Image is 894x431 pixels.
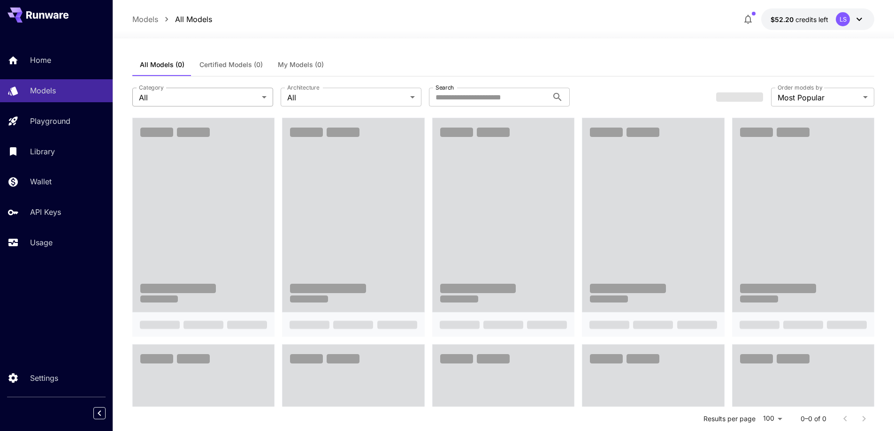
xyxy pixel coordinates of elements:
p: Models [30,85,56,96]
div: LS [836,12,850,26]
span: My Models (0) [278,60,324,69]
span: Most Popular [778,92,859,103]
p: Wallet [30,176,52,187]
p: Results per page [703,414,756,423]
a: All Models [175,14,212,25]
p: Library [30,146,55,157]
span: credits left [795,15,828,23]
p: Usage [30,237,53,248]
span: All [287,92,406,103]
a: Models [132,14,158,25]
p: API Keys [30,206,61,218]
p: Playground [30,115,70,127]
p: Settings [30,372,58,384]
div: $52.20039 [771,15,828,24]
span: All [139,92,258,103]
span: All Models (0) [140,60,184,69]
span: Certified Models (0) [199,60,263,69]
p: Home [30,54,51,66]
button: $52.20039LS [761,8,874,30]
span: $52.20 [771,15,795,23]
label: Search [436,83,454,91]
p: 0–0 of 0 [801,414,826,423]
label: Order models by [778,83,822,91]
label: Category [139,83,164,91]
div: 100 [759,412,786,425]
nav: breadcrumb [132,14,212,25]
label: Architecture [287,83,319,91]
button: Collapse sidebar [93,407,106,419]
div: Collapse sidebar [100,405,113,422]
